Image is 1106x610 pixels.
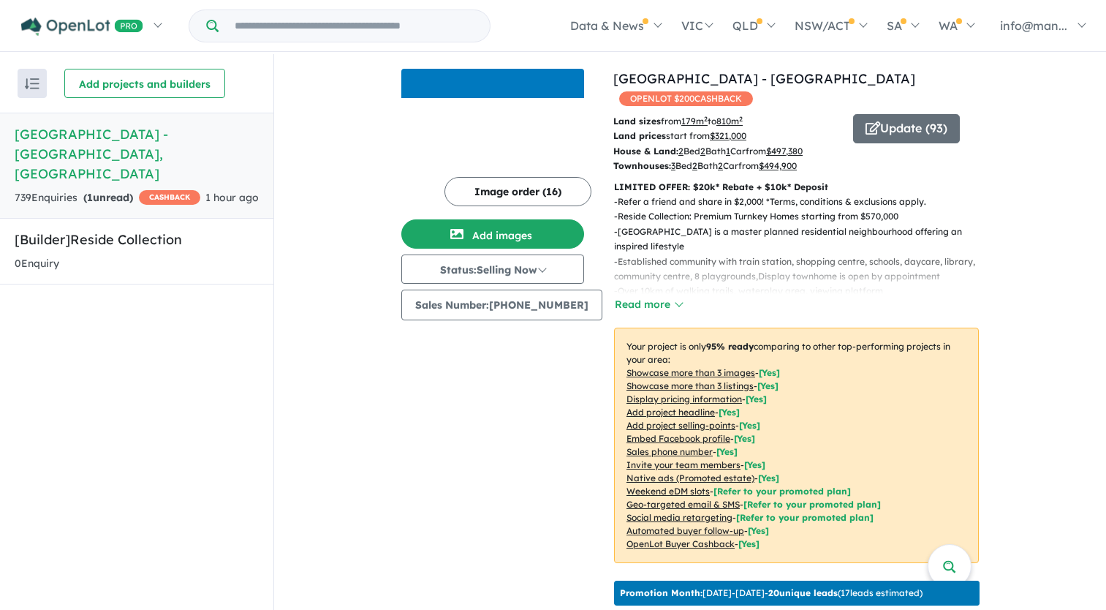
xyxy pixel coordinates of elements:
button: Read more [614,296,683,313]
span: [ Yes ] [739,420,760,431]
u: 2 [718,160,723,171]
input: Try estate name, suburb, builder or developer [221,10,487,42]
button: Add projects and builders [64,69,225,98]
u: Showcase more than 3 listings [626,380,754,391]
b: Land sizes [613,116,661,127]
u: Showcase more than 3 images [626,367,755,378]
button: Image order (16) [444,177,591,206]
u: 2 [692,160,697,171]
button: Sales Number:[PHONE_NUMBER] [401,290,602,320]
strong: ( unread) [83,191,133,204]
u: Display pricing information [626,394,742,404]
b: Promotion Month: [620,587,702,598]
u: Invite your team members [626,459,741,470]
span: [ Yes ] [757,380,779,391]
div: 0 Enquir y [15,255,59,273]
u: $ 497,380 [766,146,803,157]
span: OPENLOT $ 200 CASHBACK [619,91,753,106]
p: from [613,114,842,129]
u: 2 [700,146,705,157]
span: [Refer to your promoted plan] [713,486,851,497]
p: Bed Bath Car from [613,144,842,159]
u: Embed Facebook profile [626,433,730,444]
button: Status:Selling Now [401,255,584,284]
span: [ Yes ] [746,394,767,404]
u: Social media retargeting [626,512,732,523]
u: 2 [678,146,683,157]
span: info@man... [1000,18,1067,33]
p: - Reside Collection: Premium Turnkey Homes starting from $570,000 [614,209,991,224]
u: OpenLot Buyer Cashback [626,538,735,549]
u: Native ads (Promoted estate) [626,472,754,483]
u: Geo-targeted email & SMS [626,499,740,510]
u: $ 494,900 [759,160,797,171]
p: Your project is only comparing to other top-performing projects in your area: - - - - - - - - - -... [614,328,979,563]
p: - [GEOGRAPHIC_DATA] is a master planned residential neighbourhood offering an inspired lifestyle [614,225,991,255]
span: [ Yes ] [734,433,755,444]
b: 95 % ready [706,341,754,352]
u: Add project headline [626,407,715,418]
span: to [708,116,743,127]
sup: 2 [704,115,708,123]
p: [DATE] - [DATE] - ( 17 leads estimated) [620,587,923,600]
button: Update (93) [853,114,960,143]
div: 739 Enquir ies [15,189,200,207]
u: Automated buyer follow-up [626,525,744,536]
span: [Refer to your promoted plan] [743,499,881,510]
span: [ Yes ] [716,446,738,457]
u: Add project selling-points [626,420,735,431]
p: start from [613,129,842,143]
p: - Over 10km of walking trails, waterplay area, viewing platform [614,284,991,298]
b: Land prices [613,130,666,141]
u: Weekend eDM slots [626,486,710,497]
u: $ 321,000 [710,130,746,141]
a: [GEOGRAPHIC_DATA] - [GEOGRAPHIC_DATA] [613,70,915,87]
img: sort.svg [25,78,39,89]
span: [Yes] [748,525,769,536]
u: Sales phone number [626,446,713,457]
h5: [Builder] Reside Collection [15,230,259,249]
u: 179 m [681,116,708,127]
b: 20 unique leads [768,587,838,598]
u: 810 m [716,116,743,127]
h5: [GEOGRAPHIC_DATA] - [GEOGRAPHIC_DATA] , [GEOGRAPHIC_DATA] [15,124,259,184]
span: [ Yes ] [759,367,780,378]
span: CASHBACK [139,190,200,205]
span: [ Yes ] [719,407,740,418]
b: Townhouses: [613,160,671,171]
span: [ Yes ] [744,459,765,470]
span: [Yes] [758,472,779,483]
p: Bed Bath Car from [613,159,842,173]
span: 1 [87,191,93,204]
span: [Yes] [738,538,760,549]
sup: 2 [739,115,743,123]
span: [Refer to your promoted plan] [736,512,874,523]
u: 1 [726,146,730,157]
u: 3 [671,160,675,171]
p: - Refer a friend and share in $2,000! *Terms, conditions & exclusions apply. [614,195,991,209]
button: Add images [401,219,584,249]
p: - Established community with train station, shopping centre, schools, daycare, library, community... [614,255,991,285]
b: House & Land: [613,146,678,157]
img: Openlot PRO Logo White [21,18,143,36]
span: 1 hour ago [205,191,259,204]
p: LIMITED OFFER: $20k* Rebate + $10k* Deposit [614,180,979,195]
